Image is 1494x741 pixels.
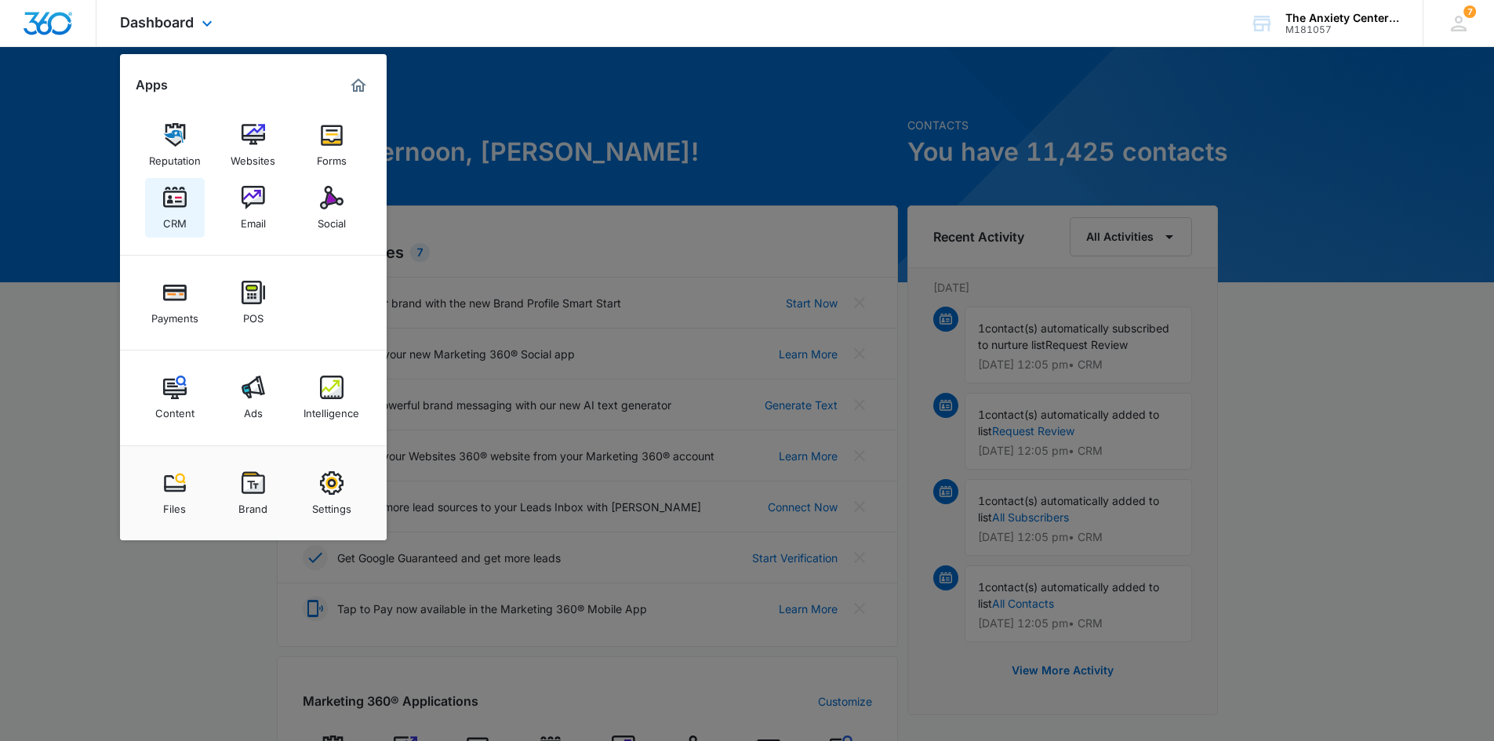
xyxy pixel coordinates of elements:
a: Content [145,368,205,427]
div: notifications count [1463,5,1476,18]
div: Forms [317,147,347,167]
h2: Apps [136,78,168,93]
a: Websites [224,115,283,175]
span: Dashboard [120,14,194,31]
div: Brand [238,495,267,515]
a: Intelligence [302,368,362,427]
a: CRM [145,178,205,238]
div: Intelligence [304,399,359,420]
a: Brand [224,463,283,523]
div: Ads [244,399,263,420]
a: Forms [302,115,362,175]
div: Reputation [149,147,201,167]
div: Payments [151,304,198,325]
a: Settings [302,463,362,523]
a: Files [145,463,205,523]
div: Email [241,209,266,230]
div: CRM [163,209,187,230]
a: POS [224,273,283,332]
a: Social [302,178,362,238]
div: POS [243,304,264,325]
a: Payments [145,273,205,332]
div: Content [155,399,194,420]
div: Websites [231,147,275,167]
a: Email [224,178,283,238]
span: 7 [1463,5,1476,18]
div: Files [163,495,186,515]
div: Social [318,209,346,230]
div: account id [1285,24,1400,35]
a: Marketing 360® Dashboard [346,73,371,98]
a: Ads [224,368,283,427]
a: Reputation [145,115,205,175]
div: Settings [312,495,351,515]
div: account name [1285,12,1400,24]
